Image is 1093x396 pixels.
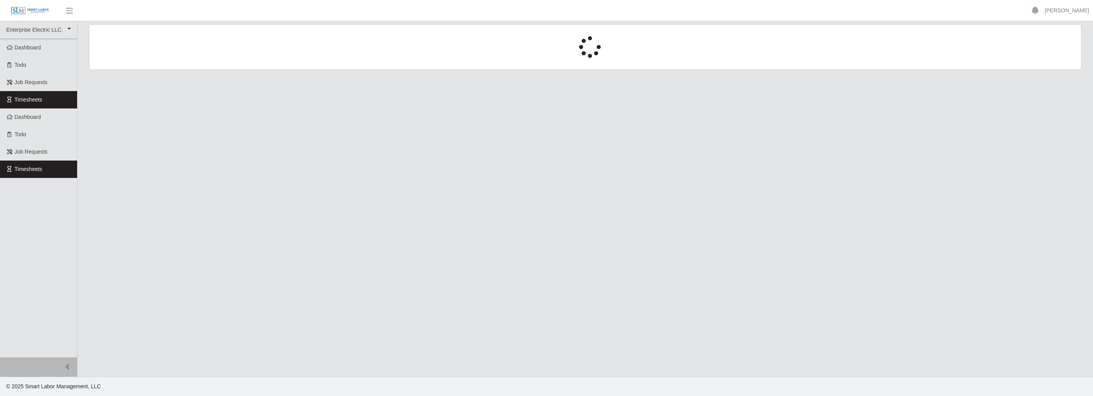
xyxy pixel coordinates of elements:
span: Todo [15,62,26,68]
a: [PERSON_NAME] [1045,7,1089,15]
span: © 2025 Smart Labor Management, LLC [6,383,101,389]
span: Dashboard [15,114,41,120]
img: SLM Logo [11,7,49,15]
span: Todo [15,131,26,137]
span: Timesheets [15,166,42,172]
span: Job Requests [15,79,48,85]
span: Timesheets [15,96,42,103]
span: Job Requests [15,149,48,155]
span: Dashboard [15,44,41,51]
